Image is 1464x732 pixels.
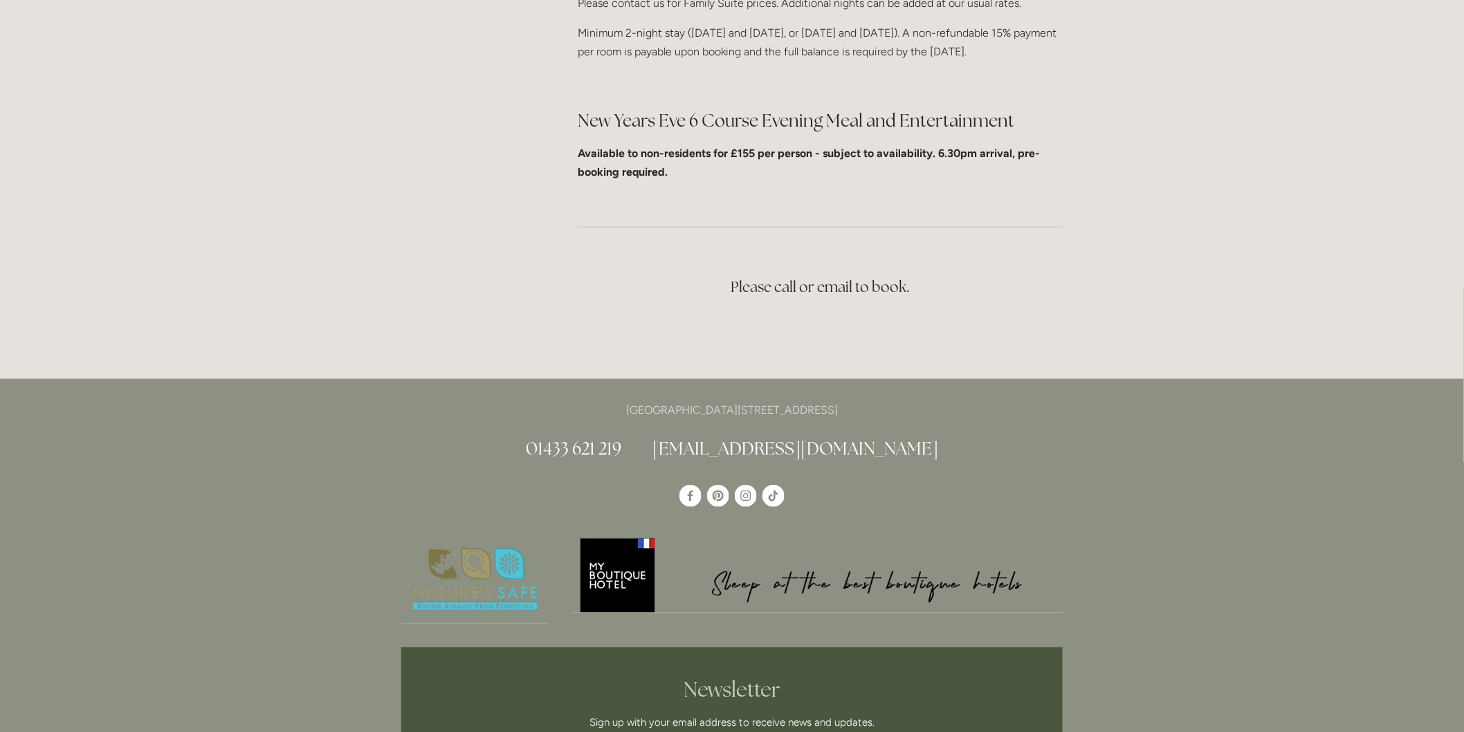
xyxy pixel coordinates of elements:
[401,401,1063,420] p: [GEOGRAPHIC_DATA][STREET_ADDRESS]
[578,109,1063,133] h2: New Years Eve 6 Course Evening Meal and Entertainment
[573,536,1063,613] img: My Boutique Hotel - Logo
[679,485,702,507] a: Losehill House Hotel & Spa
[578,273,1063,301] h3: Please call or email to book.
[652,438,938,460] a: [EMAIL_ADDRESS][DOMAIN_NAME]
[401,536,549,623] img: Nature's Safe - Logo
[477,715,987,731] p: Sign up with your email address to receive news and updates.
[578,24,1063,61] p: Minimum 2-night stay ([DATE] and [DATE], or [DATE] and [DATE]). A non-refundable 15% payment per ...
[401,536,549,624] a: Nature's Safe - Logo
[578,147,1040,179] strong: Available to non-residents for £155 per person - subject to availability. 6.30pm arrival, pre-boo...
[526,438,621,460] a: 01433 621 219
[707,485,729,507] a: Pinterest
[735,485,757,507] a: Instagram
[477,678,987,703] h2: Newsletter
[762,485,785,507] a: TikTok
